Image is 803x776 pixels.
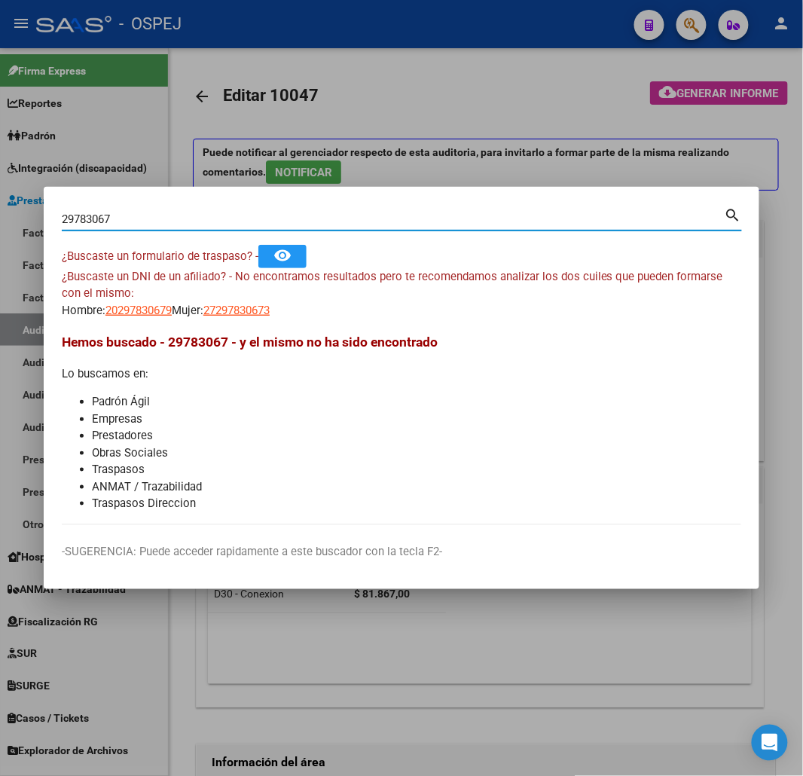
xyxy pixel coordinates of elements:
[92,445,741,462] li: Obras Sociales
[62,543,741,561] p: -SUGERENCIA: Puede acceder rapidamente a este buscador con la tecla F2-
[92,478,741,496] li: ANMAT / Trazabilidad
[92,411,741,428] li: Empresas
[92,427,741,445] li: Prestadores
[273,246,292,264] mat-icon: remove_red_eye
[752,725,788,761] div: Open Intercom Messenger
[92,461,741,478] li: Traspasos
[62,335,438,350] span: Hemos buscado - 29783067 - y el mismo no ha sido encontrado
[725,205,742,223] mat-icon: search
[62,268,741,319] div: Hombre: Mujer:
[62,249,258,263] span: ¿Buscaste un formulario de traspaso? -
[92,495,741,512] li: Traspasos Direccion
[62,270,723,301] span: ¿Buscaste un DNI de un afiliado? - No encontramos resultados pero te recomendamos analizar los do...
[62,332,741,512] div: Lo buscamos en:
[105,304,172,317] span: 20297830679
[92,393,741,411] li: Padrón Ágil
[203,304,270,317] span: 27297830673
